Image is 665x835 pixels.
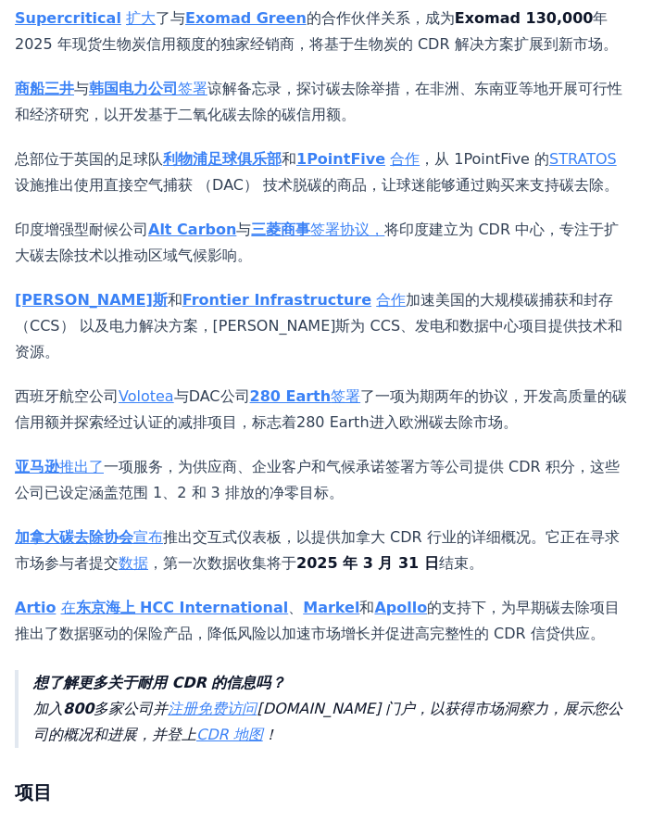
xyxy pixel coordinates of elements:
a: 利物浦足球俱乐部 [163,150,282,168]
a: Apollo [374,599,427,616]
strong: 2025 年 3 月 31 日 [296,554,439,572]
p: 西班牙航空公司 与DAC公司 了一项为期两年的协议，开发高质量的碳信用额并探索经过认证的减排项目，标志着280 Earth进入欧洲碳去除市场。 [15,384,628,436]
a: Volotea [119,387,174,405]
a: 东京海上 HCC International [76,599,289,616]
a: CDR 地图 [196,726,263,743]
a: Exomad Green [185,9,307,27]
p: 推出交互式仪表板，以提供加拿大 CDR 行业的详细概况。它正在寻求市场参与者提交 ，第一次数据收集将于 结束。 [15,525,628,576]
a: 亚马逊 [15,458,59,475]
a: 推出了 [59,458,104,475]
a: [PERSON_NAME]斯 [15,291,168,309]
a: 签署 [178,80,207,97]
strong: 800 [63,700,94,717]
a: 三菱商事 [251,221,310,238]
p: 、 和 的支持下，为早期碳去除项目推出了数据驱动的保险产品，降低风险以加速市场增长并促进高完整性的 CDR 信贷供应。 [15,595,628,647]
p: 印度增强型耐候公司 与 将印度建立为 CDR 中心，专注于扩大碳去除技术以推动区域气候影响。 [15,217,628,269]
p: 与 谅解备忘录，探讨碳去除举措，在非洲、东南亚等地开展可行性和经济研究，以开发基于二氧化碳去除的碳信用额。 [15,76,628,128]
p: 了与 的合作伙伴关系，成为 年 2025 年现货生物炭信用额度的独家经销商，将基于生物炭的 CDR 解决方案扩展到新市场。 [15,6,628,57]
a: 扩大 [126,9,156,27]
a: 签署 [331,387,360,405]
a: Supercritical [15,9,121,27]
a: 280 Earth [250,387,332,405]
a: 1PointFive [296,150,385,168]
a: STRATOS [549,150,617,168]
a: 加拿大碳去除协会 [15,528,133,546]
a: 合作 [390,150,420,168]
a: 韩国电力公司 [89,80,178,97]
p: 总部位于英国的足球队 和 ，从 1PointFive 的 设施推出使用直接空气捕获 （DAC） 技术脱碳的商品，让球迷能够通过购买来支持碳去除。 [15,146,628,198]
a: 合作 [376,291,406,309]
strong: Exomad 130,000 [455,9,594,27]
a: 商船三井 [15,80,74,97]
a: Alt Carbon [148,221,236,238]
p: 一项服务，为供应商、企业客户和气候承诺签署方等公司提供 CDR 积分，这些公司已设定涵盖范围 1、2 和 3 排放的净零目标。 [15,454,628,506]
a: 数据 [119,554,148,572]
em: 加入 多家公司并 [DOMAIN_NAME] 门户，以获得市场洞察力，展示您公司的概况和进展，并登上 ！ [33,674,622,743]
a: 宣布 [133,528,163,546]
a: 在 [61,599,76,616]
a: Frontier Infrastructure [182,291,371,309]
a: 签署协议， [310,221,384,238]
a: 注册免费访问 [168,700,257,717]
strong: 想了解更多关于耐用 CDR 的信息吗？ [33,674,285,691]
p: 和 加速美国的大规模碳捕获和封存 （CCS） 以及电力解决方案，[PERSON_NAME]斯为 CCS、发电和数据中心项目提供技术和资源。 [15,287,628,365]
a: Artio [15,599,56,616]
a: Markel [303,599,359,616]
strong: 项目 [15,781,52,803]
